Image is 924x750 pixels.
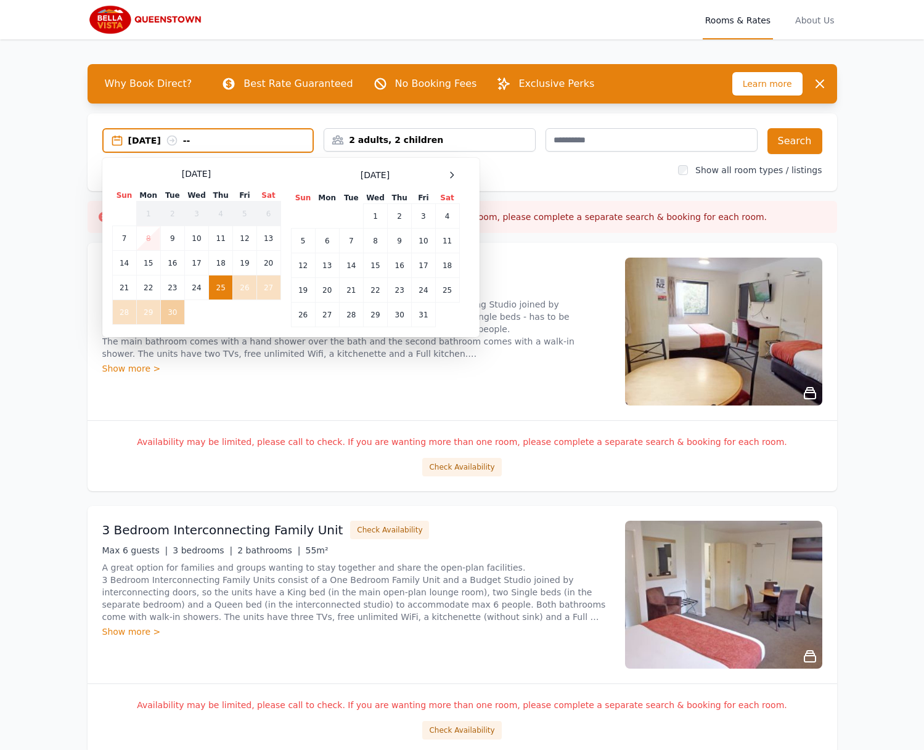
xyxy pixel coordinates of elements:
[695,165,822,175] label: Show all room types / listings
[315,192,339,204] th: Mon
[412,204,435,229] td: 3
[136,202,160,226] td: 1
[388,229,412,253] td: 9
[388,278,412,303] td: 23
[136,300,160,325] td: 29
[209,251,233,275] td: 18
[363,253,387,278] td: 15
[184,202,208,226] td: 3
[339,192,363,204] th: Tue
[184,190,208,202] th: Wed
[315,229,339,253] td: 6
[184,251,208,275] td: 17
[412,192,435,204] th: Fri
[136,251,160,275] td: 15
[363,229,387,253] td: 8
[315,253,339,278] td: 13
[435,278,459,303] td: 25
[732,72,803,96] span: Learn more
[102,699,822,711] p: Availability may be limited, please call to check. If you are wanting more than one room, please ...
[233,275,256,300] td: 26
[136,275,160,300] td: 22
[363,192,387,204] th: Wed
[363,204,387,229] td: 1
[256,226,280,251] td: 13
[435,192,459,204] th: Sat
[315,303,339,327] td: 27
[233,190,256,202] th: Fri
[173,545,232,555] span: 3 bedrooms |
[112,226,136,251] td: 7
[435,229,459,253] td: 11
[363,278,387,303] td: 22
[315,278,339,303] td: 20
[112,300,136,325] td: 28
[291,303,315,327] td: 26
[291,278,315,303] td: 19
[412,229,435,253] td: 10
[395,76,477,91] p: No Booking Fees
[128,134,313,147] div: [DATE] --
[112,275,136,300] td: 21
[102,436,822,448] p: Availability may be limited, please call to check. If you are wanting more than one room, please ...
[306,545,329,555] span: 55m²
[339,229,363,253] td: 7
[388,204,412,229] td: 2
[291,253,315,278] td: 12
[209,202,233,226] td: 4
[388,303,412,327] td: 30
[184,226,208,251] td: 10
[160,190,184,202] th: Tue
[256,202,280,226] td: 6
[256,251,280,275] td: 20
[339,253,363,278] td: 14
[339,278,363,303] td: 21
[518,76,594,91] p: Exclusive Perks
[102,521,343,539] h3: 3 Bedroom Interconnecting Family Unit
[88,5,206,35] img: Bella Vista Queenstown
[388,253,412,278] td: 16
[422,721,501,740] button: Check Availability
[412,303,435,327] td: 31
[233,202,256,226] td: 5
[243,76,353,91] p: Best Rate Guaranteed
[112,251,136,275] td: 14
[291,229,315,253] td: 5
[339,303,363,327] td: 28
[102,561,610,623] p: A great option for families and groups wanting to stay together and share the open-plan facilitie...
[160,251,184,275] td: 16
[160,202,184,226] td: 2
[291,192,315,204] th: Sun
[136,190,160,202] th: Mon
[412,253,435,278] td: 17
[350,521,429,539] button: Check Availability
[363,303,387,327] td: 29
[388,192,412,204] th: Thu
[160,300,184,325] td: 30
[209,190,233,202] th: Thu
[767,128,822,154] button: Search
[233,226,256,251] td: 12
[422,458,501,476] button: Check Availability
[256,190,280,202] th: Sat
[435,253,459,278] td: 18
[361,169,390,181] span: [DATE]
[209,275,233,300] td: 25
[136,226,160,251] td: 8
[324,134,535,146] div: 2 adults, 2 children
[256,275,280,300] td: 27
[112,190,136,202] th: Sun
[184,275,208,300] td: 24
[435,204,459,229] td: 4
[160,275,184,300] td: 23
[233,251,256,275] td: 19
[182,168,211,180] span: [DATE]
[160,226,184,251] td: 9
[102,545,168,555] span: Max 6 guests |
[102,626,610,638] div: Show more >
[237,545,300,555] span: 2 bathrooms |
[209,226,233,251] td: 11
[412,278,435,303] td: 24
[102,362,610,375] div: Show more >
[95,71,202,96] span: Why Book Direct?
